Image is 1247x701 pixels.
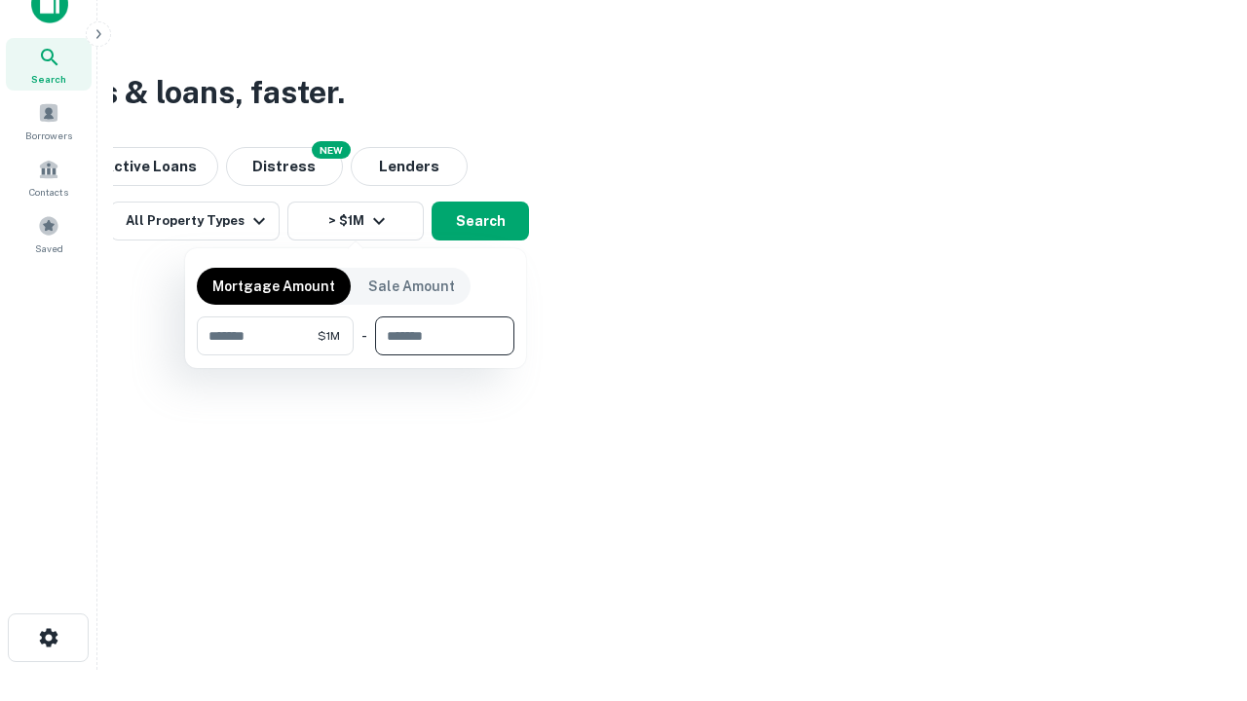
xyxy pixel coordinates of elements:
[318,327,340,345] span: $1M
[212,276,335,297] p: Mortgage Amount
[1150,545,1247,639] iframe: Chat Widget
[368,276,455,297] p: Sale Amount
[361,316,367,355] div: -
